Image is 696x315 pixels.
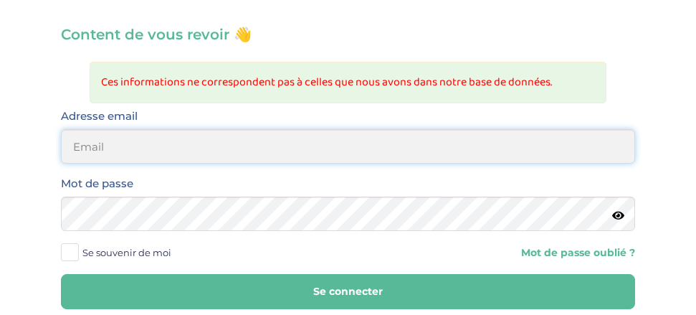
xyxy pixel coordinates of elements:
[61,129,635,164] input: Email
[101,73,595,92] li: Ces informations ne correspondent pas à celles que nous avons dans notre base de données.
[61,274,635,309] button: Se connecter
[61,107,138,126] label: Adresse email
[61,174,133,193] label: Mot de passe
[521,246,635,260] a: Mot de passe oublié ?
[82,243,171,262] span: Se souvenir de moi
[61,24,635,44] h3: Content de vous revoir 👋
